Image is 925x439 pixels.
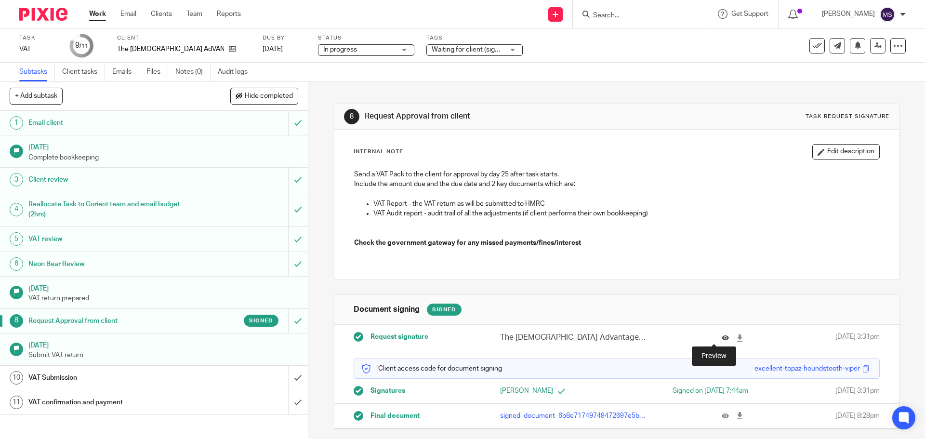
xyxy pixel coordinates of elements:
a: Files [146,63,168,81]
div: 6 [10,257,23,271]
h1: VAT Submission [28,371,195,385]
p: VAT Audit report - audit trail of all the adjustments (if client performs their own bookkeeping) [373,209,879,218]
a: Emails [112,63,139,81]
div: 3 [10,173,23,186]
button: + Add subtask [10,88,63,104]
p: Submit VAT return [28,350,298,360]
label: Due by [263,34,306,42]
h1: [DATE] [28,140,298,152]
div: Signed [427,304,462,316]
a: Reports [217,9,241,19]
div: 4 [10,203,23,216]
h1: Document signing [354,305,420,315]
span: Request signature [370,332,428,342]
p: VAT return prepared [28,293,298,303]
a: Notes (0) [175,63,211,81]
div: 8 [10,314,23,328]
img: Pixie [19,8,67,21]
div: excellent-topaz-houndstooth-viper [754,364,860,373]
a: Subtasks [19,63,55,81]
p: The [DEMOGRAPHIC_DATA] Advantage - VAT Return June to [DATE].pdf [500,332,646,343]
div: 5 [10,232,23,246]
div: 10 [10,371,23,385]
h1: [DATE] [28,281,298,293]
h1: Client review [28,173,195,187]
input: Search [592,12,679,20]
div: 8 [344,109,359,124]
h1: Email client [28,116,195,130]
span: In progress [323,46,357,53]
p: [PERSON_NAME] [500,386,617,396]
a: Work [89,9,106,19]
a: Audit logs [218,63,255,81]
p: The [DEMOGRAPHIC_DATA] AdVANtage [117,44,224,54]
label: Tags [426,34,523,42]
label: Client [117,34,251,42]
span: [DATE] [263,46,283,53]
h1: Request Approval from client [365,111,637,121]
h1: [DATE] [28,338,298,350]
a: Email [120,9,136,19]
div: Signed on [DATE] 7:44am [632,386,748,396]
span: Signed [249,317,273,325]
span: Get Support [731,11,768,17]
span: Signatures [370,386,405,396]
span: [DATE] 3:31pm [835,332,880,343]
h1: Reallocate Task to Corient team and email budget (2hrs) [28,197,195,222]
p: Complete bookkeeping [28,153,298,162]
span: Waiting for client (signing) [432,46,510,53]
img: svg%3E [880,7,895,22]
div: 1 [10,116,23,130]
h1: Request Approval from client [28,314,195,328]
a: Team [186,9,202,19]
small: /11 [79,43,88,49]
span: [DATE] 3:31pm [835,386,880,396]
strong: Check the government gateway for any missed payments/fines/interest [354,239,581,246]
p: signed_document_6b8e71749749472697e5bc1c1de0ed47.pdf [500,411,646,421]
div: VAT [19,44,58,54]
h1: VAT confirmation and payment [28,395,195,410]
h1: Neon Bear Review [28,257,195,271]
p: Send a VAT Pack to the client for approval by day 25 after task starts. [354,170,879,179]
p: Internal Note [354,148,403,156]
span: Hide completed [245,93,293,100]
a: Clients [151,9,172,19]
button: Hide completed [230,88,298,104]
div: Task request signature [806,113,889,120]
span: [DATE] 8:28pm [835,411,880,421]
span: Final document [370,411,420,421]
label: Task [19,34,58,42]
p: [PERSON_NAME] [822,9,875,19]
p: Client access code for document signing [361,364,502,373]
label: Status [318,34,414,42]
p: VAT Report - the VAT return as will be submitted to HMRC [373,199,879,209]
a: Client tasks [62,63,105,81]
p: Include the amount due and the due date and 2 key documents which are: [354,179,879,189]
h1: VAT review [28,232,195,246]
div: 11 [10,396,23,409]
div: 9 [75,40,88,51]
button: Edit description [812,144,880,160]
